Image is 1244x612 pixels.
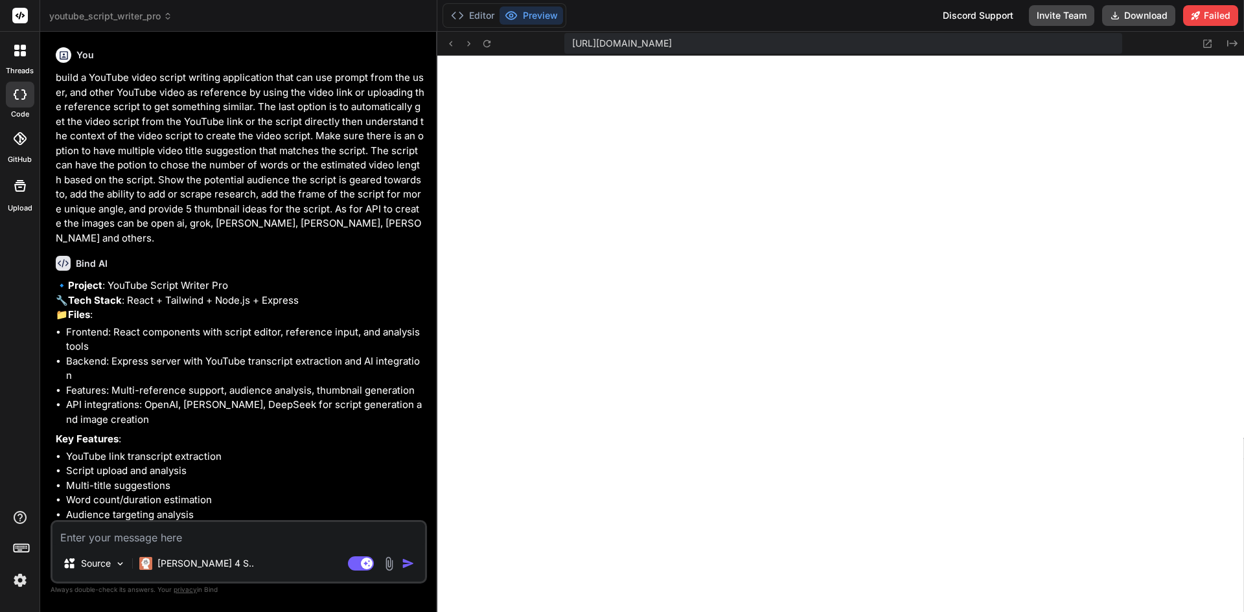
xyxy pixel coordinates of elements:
[49,10,172,23] span: youtube_script_writer_pro
[76,257,108,270] h6: Bind AI
[1102,5,1175,26] button: Download
[437,56,1244,612] iframe: Preview
[6,65,34,76] label: threads
[500,6,563,25] button: Preview
[56,278,424,323] p: 🔹 : YouTube Script Writer Pro 🔧 : React + Tailwind + Node.js + Express 📁 :
[51,584,427,596] p: Always double-check its answers. Your in Bind
[402,557,415,570] img: icon
[66,398,424,427] li: API integrations: OpenAI, [PERSON_NAME], DeepSeek for script generation and image creation
[56,433,119,445] strong: Key Features
[935,5,1021,26] div: Discord Support
[56,71,424,245] p: build a YouTube video script writing application that can use prompt from the user, and other You...
[382,556,397,571] img: attachment
[66,479,424,493] li: Multi-title suggestions
[66,449,424,464] li: YouTube link transcript extraction
[68,308,90,321] strong: Files
[66,325,424,354] li: Frontend: React components with script editor, reference input, and analysis tools
[81,557,111,570] p: Source
[157,557,254,570] p: [PERSON_NAME] 4 S..
[572,37,672,50] span: [URL][DOMAIN_NAME]
[139,557,152,570] img: Claude 4 Sonnet
[9,569,31,591] img: settings
[66,383,424,398] li: Features: Multi-reference support, audience analysis, thumbnail generation
[66,354,424,383] li: Backend: Express server with YouTube transcript extraction and AI integration
[68,279,102,291] strong: Project
[66,464,424,479] li: Script upload and analysis
[8,203,32,214] label: Upload
[115,558,126,569] img: Pick Models
[1029,5,1094,26] button: Invite Team
[66,508,424,523] li: Audience targeting analysis
[11,109,29,120] label: code
[76,49,94,62] h6: You
[174,585,197,593] span: privacy
[66,493,424,508] li: Word count/duration estimation
[1183,5,1238,26] button: Failed
[56,432,424,447] p: :
[8,154,32,165] label: GitHub
[68,294,122,306] strong: Tech Stack
[446,6,500,25] button: Editor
